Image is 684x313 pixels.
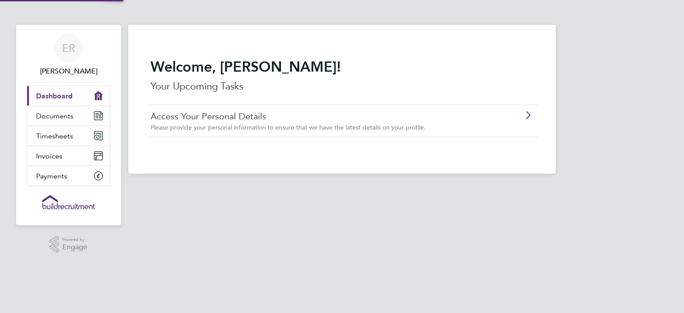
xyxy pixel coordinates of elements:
a: Dashboard [27,86,110,106]
a: ER[PERSON_NAME] [27,34,110,77]
a: Payments [27,166,110,186]
a: Access Your Personal Details [151,110,483,122]
span: Engage [62,244,87,251]
h2: Welcome, [PERSON_NAME]! [151,58,533,76]
a: Timesheets [27,126,110,146]
a: Documents [27,106,110,126]
p: Your Upcoming Tasks [151,79,533,93]
span: Invoices [36,152,62,160]
span: Dashboard [36,92,73,100]
a: Go to home page [27,195,110,209]
span: Timesheets [36,132,73,140]
nav: Main navigation [16,25,121,225]
span: Documents [36,112,73,120]
a: Powered byEngage [50,236,88,253]
span: Einaras Razma [27,66,110,77]
span: Payments [36,172,67,180]
span: Please provide your personal information to ensure that we have the latest details on your profile. [151,123,426,131]
img: buildrec-logo-retina.png [42,195,95,209]
a: Invoices [27,146,110,166]
span: ER [62,42,75,54]
span: Powered by [62,236,87,244]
